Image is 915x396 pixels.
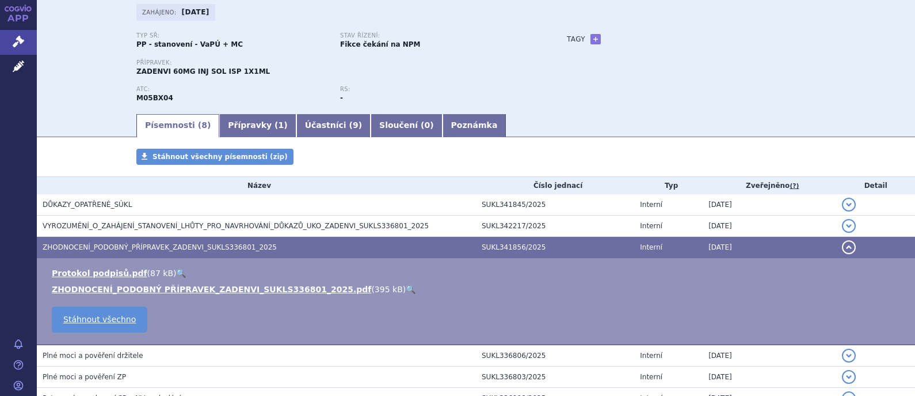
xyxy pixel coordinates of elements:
[836,177,915,194] th: Detail
[476,177,634,194] th: Číslo jednací
[842,219,856,233] button: detail
[590,34,601,44] a: +
[703,367,836,388] td: [DATE]
[476,367,634,388] td: SUKL336803/2025
[136,40,243,48] strong: PP - stanovení - VaPÚ + MC
[640,222,662,230] span: Interní
[703,237,836,258] td: [DATE]
[136,149,293,165] a: Stáhnout všechny písemnosti (zip)
[640,243,662,251] span: Interní
[340,94,343,102] strong: -
[43,222,429,230] span: VYROZUMĚNÍ_O_ZAHÁJENÍ_STANOVENÍ_LHŮTY_PRO_NAVRHOVÁNÍ_DŮKAZŮ_UKO_ZADENVI_SUKLS336801_2025
[443,114,506,137] a: Poznámka
[476,237,634,258] td: SUKL341856/2025
[136,114,219,137] a: Písemnosti (8)
[136,67,270,76] span: ZADENVI 60MG INJ SOL ISP 1X1ML
[640,373,662,381] span: Interní
[406,285,415,294] a: 🔍
[476,216,634,237] td: SUKL342217/2025
[279,120,284,130] span: 1
[52,285,371,294] a: ZHODNOCENÍ_PODOBNÝ PŘÍPRAVEK_ZADENVI_SUKLS336801_2025.pdf
[842,198,856,212] button: detail
[43,243,277,251] span: ZHODNOCENÍ_PODOBNÝ_PŘÍPRAVEK_ZADENVI_SUKLS336801_2025
[703,194,836,216] td: [DATE]
[842,240,856,254] button: detail
[43,352,143,360] span: Plné moci a pověření držitele
[703,345,836,367] td: [DATE]
[353,120,359,130] span: 9
[842,349,856,363] button: detail
[340,86,532,93] p: RS:
[703,216,836,237] td: [DATE]
[37,177,476,194] th: Název
[296,114,371,137] a: Účastníci (9)
[703,177,836,194] th: Zveřejněno
[201,120,207,130] span: 8
[182,8,209,16] strong: [DATE]
[340,32,532,39] p: Stav řízení:
[424,120,430,130] span: 0
[476,194,634,216] td: SUKL341845/2025
[136,94,173,102] strong: DENOSUMAB
[640,201,662,209] span: Interní
[340,40,420,48] strong: Fikce čekání na NPM
[371,114,442,137] a: Sloučení (0)
[43,373,126,381] span: Plné moci a pověření ZP
[375,285,403,294] span: 395 kB
[52,284,903,295] li: ( )
[52,267,903,279] li: ( )
[43,201,132,209] span: DŮKAZY_OPATŘENÉ_SÚKL
[136,59,544,66] p: Přípravek:
[152,153,288,161] span: Stáhnout všechny písemnosti (zip)
[136,86,329,93] p: ATC:
[52,307,147,333] a: Stáhnout všechno
[142,7,178,17] span: Zahájeno:
[790,182,799,190] abbr: (?)
[640,352,662,360] span: Interní
[136,32,329,39] p: Typ SŘ:
[842,370,856,384] button: detail
[150,269,173,278] span: 87 kB
[567,32,585,46] h3: Tagy
[52,269,147,278] a: Protokol podpisů.pdf
[219,114,296,137] a: Přípravky (1)
[634,177,703,194] th: Typ
[476,345,634,367] td: SUKL336806/2025
[176,269,186,278] a: 🔍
